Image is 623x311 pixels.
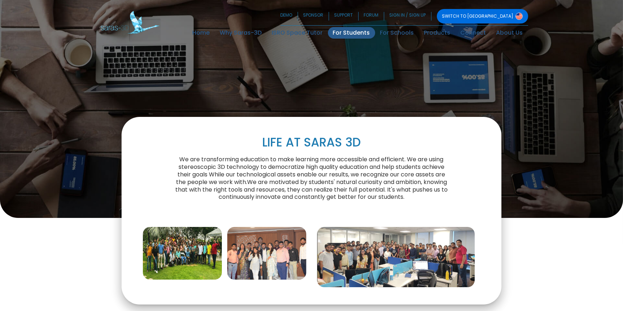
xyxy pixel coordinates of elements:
a: For Students [328,27,375,39]
h1: LIFE AT SARAS 3D [174,135,449,150]
a: SWITCH TO [GEOGRAPHIC_DATA] [437,9,528,23]
p: We are transforming education to make learning more accessible and efficient. We are using stereo... [174,156,449,201]
a: Connect [456,27,491,39]
a: Products [419,27,456,39]
a: SUPPORT [329,9,359,23]
img: life-at-saras-3d-3 [317,227,475,287]
img: life-at-saras-3d-2 [143,227,222,280]
a: About Us [491,27,528,39]
img: life-at-saras-3d-2 [227,227,306,280]
a: ISRO Space Tutor [267,27,328,39]
a: Why Saras-3D [215,27,267,39]
a: For Schools [375,27,419,39]
a: SIGN IN / SIGN UP [384,9,431,23]
a: Home [188,27,215,39]
a: FORUM [359,9,384,23]
img: Saras 3D [101,11,159,34]
a: DEMO [281,9,298,23]
img: Switch to USA [515,13,523,20]
a: SPONSOR [298,9,329,23]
